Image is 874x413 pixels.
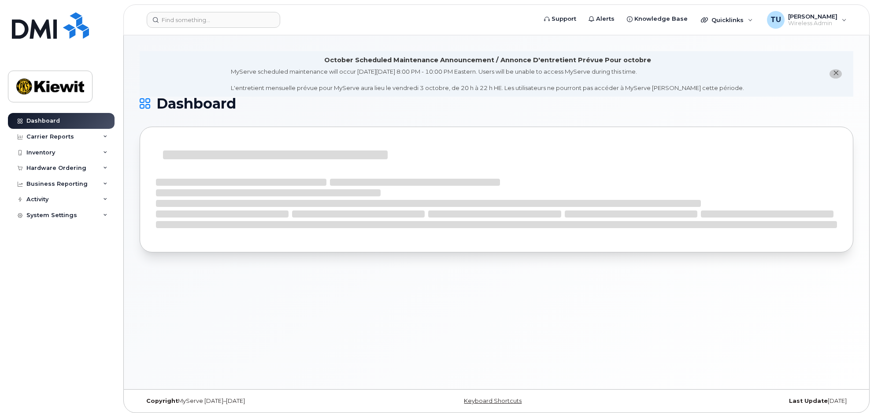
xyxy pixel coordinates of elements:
[324,56,651,65] div: October Scheduled Maintenance Announcement / Annonce D'entretient Prévue Pour octobre
[146,398,178,404] strong: Copyright
[789,398,828,404] strong: Last Update
[231,68,744,92] div: MyServe scheduled maintenance will occur [DATE][DATE] 8:00 PM - 10:00 PM Eastern. Users will be u...
[615,398,853,405] div: [DATE]
[140,398,378,405] div: MyServe [DATE]–[DATE]
[156,97,236,110] span: Dashboard
[464,398,522,404] a: Keyboard Shortcuts
[830,69,842,79] button: close notification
